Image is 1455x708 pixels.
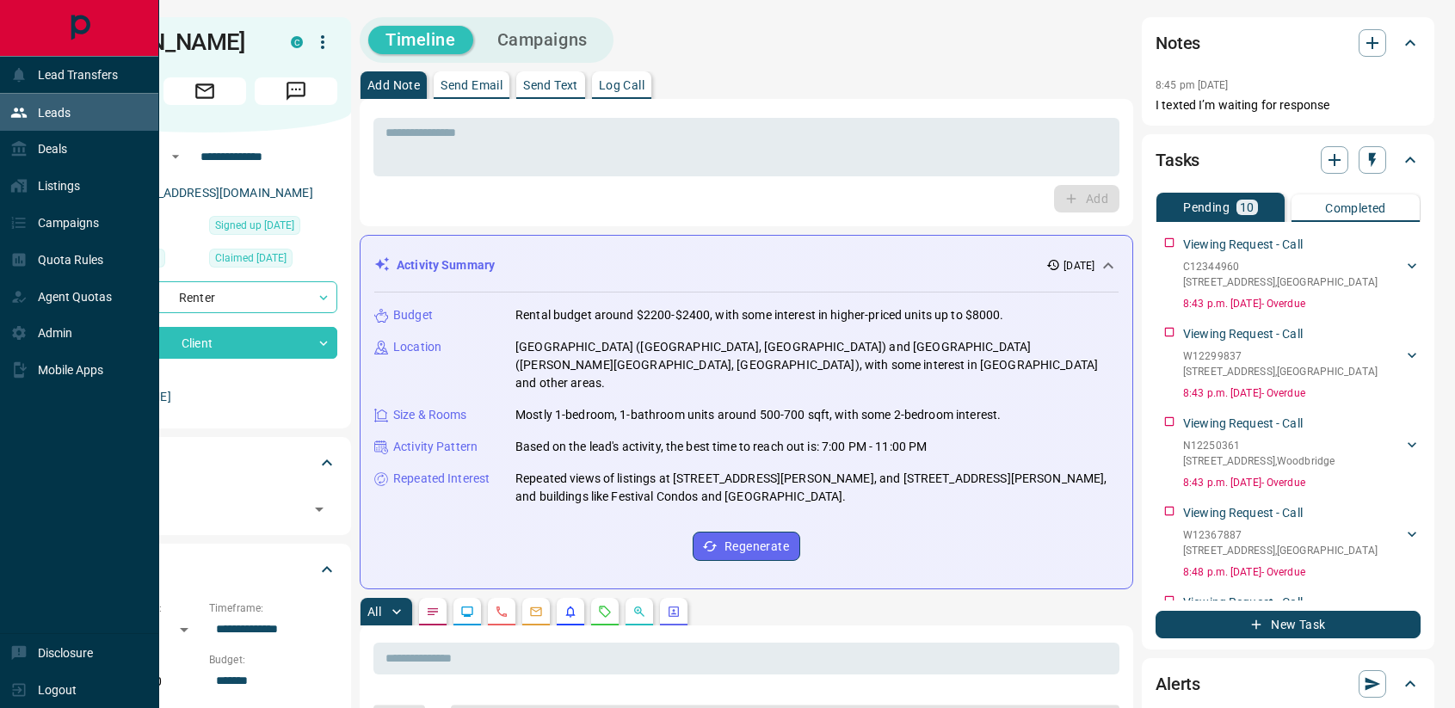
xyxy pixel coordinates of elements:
[1183,201,1230,213] p: Pending
[368,26,473,54] button: Timeline
[1183,438,1335,453] p: N12250361
[119,186,313,200] a: [EMAIL_ADDRESS][DOMAIN_NAME]
[529,605,543,619] svg: Emails
[1183,325,1303,343] p: Viewing Request - Call
[1183,236,1303,254] p: Viewing Request - Call
[693,532,800,561] button: Regenerate
[393,338,441,356] p: Location
[1240,201,1255,213] p: 10
[1183,274,1378,290] p: [STREET_ADDRESS] , [GEOGRAPHIC_DATA]
[515,406,1001,424] p: Mostly 1-bedroom, 1-bathroom units around 500-700 sqft, with some 2-bedroom interest.
[72,327,337,359] div: Client
[1183,296,1421,311] p: 8:43 p.m. [DATE] - Overdue
[1156,29,1200,57] h2: Notes
[209,600,337,616] p: Timeframe:
[1156,22,1421,64] div: Notes
[1183,259,1378,274] p: C12344960
[1156,79,1229,91] p: 8:45 pm [DATE]
[1183,345,1421,383] div: W12299837[STREET_ADDRESS],[GEOGRAPHIC_DATA]
[1183,255,1421,293] div: C12344960[STREET_ADDRESS],[GEOGRAPHIC_DATA]
[1183,564,1421,580] p: 8:48 p.m. [DATE] - Overdue
[374,249,1119,281] div: Activity Summary[DATE]
[291,36,303,48] div: condos.ca
[1183,527,1378,543] p: W12367887
[1183,524,1421,562] div: W12367887[STREET_ADDRESS],[GEOGRAPHIC_DATA]
[209,249,337,273] div: Tue Sep 02 2025
[1183,543,1378,558] p: [STREET_ADDRESS] , [GEOGRAPHIC_DATA]
[1156,670,1200,698] h2: Alerts
[393,470,490,488] p: Repeated Interest
[209,652,337,668] p: Budget:
[165,146,186,167] button: Open
[632,605,646,619] svg: Opportunities
[1156,611,1421,638] button: New Task
[72,442,337,483] div: Tags
[1183,348,1378,364] p: W12299837
[393,438,478,456] p: Activity Pattern
[1183,385,1421,401] p: 8:43 p.m. [DATE] - Overdue
[215,249,287,267] span: Claimed [DATE]
[515,470,1119,506] p: Repeated views of listings at [STREET_ADDRESS][PERSON_NAME], and [STREET_ADDRESS][PERSON_NAME], a...
[72,367,337,383] p: Claimed By:
[441,79,502,91] p: Send Email
[72,549,337,590] div: Criteria
[1183,415,1303,433] p: Viewing Request - Call
[209,216,337,240] div: Mon Dec 09 2019
[1183,475,1421,490] p: 8:43 p.m. [DATE] - Overdue
[599,79,644,91] p: Log Call
[460,605,474,619] svg: Lead Browsing Activity
[1183,364,1378,379] p: [STREET_ADDRESS] , [GEOGRAPHIC_DATA]
[367,79,420,91] p: Add Note
[163,77,246,105] span: Email
[1156,146,1199,174] h2: Tasks
[255,77,337,105] span: Message
[1156,663,1421,705] div: Alerts
[393,306,433,324] p: Budget
[598,605,612,619] svg: Requests
[523,79,578,91] p: Send Text
[72,281,337,313] div: Renter
[515,306,1004,324] p: Rental budget around $2200-$2400, with some interest in higher-priced units up to $8000.
[307,497,331,521] button: Open
[1156,96,1421,114] p: I texted I’m waiting for response
[1183,504,1303,522] p: Viewing Request - Call
[393,406,467,424] p: Size & Rooms
[426,605,440,619] svg: Notes
[667,605,681,619] svg: Agent Actions
[495,605,509,619] svg: Calls
[515,438,927,456] p: Based on the lead's activity, the best time to reach out is: 7:00 PM - 11:00 PM
[480,26,605,54] button: Campaigns
[72,383,337,411] p: [PERSON_NAME]
[564,605,577,619] svg: Listing Alerts
[1064,258,1094,274] p: [DATE]
[515,338,1119,392] p: [GEOGRAPHIC_DATA] ([GEOGRAPHIC_DATA], [GEOGRAPHIC_DATA]) and [GEOGRAPHIC_DATA] ([PERSON_NAME][GEO...
[1156,139,1421,181] div: Tasks
[1183,453,1335,469] p: [STREET_ADDRESS] , Woodbridge
[367,606,381,618] p: All
[1325,202,1386,214] p: Completed
[1183,434,1421,472] div: N12250361[STREET_ADDRESS],Woodbridge
[215,217,294,234] span: Signed up [DATE]
[397,256,495,274] p: Activity Summary
[72,28,265,56] h1: [PERSON_NAME]
[1183,594,1303,612] p: Viewing Request - Call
